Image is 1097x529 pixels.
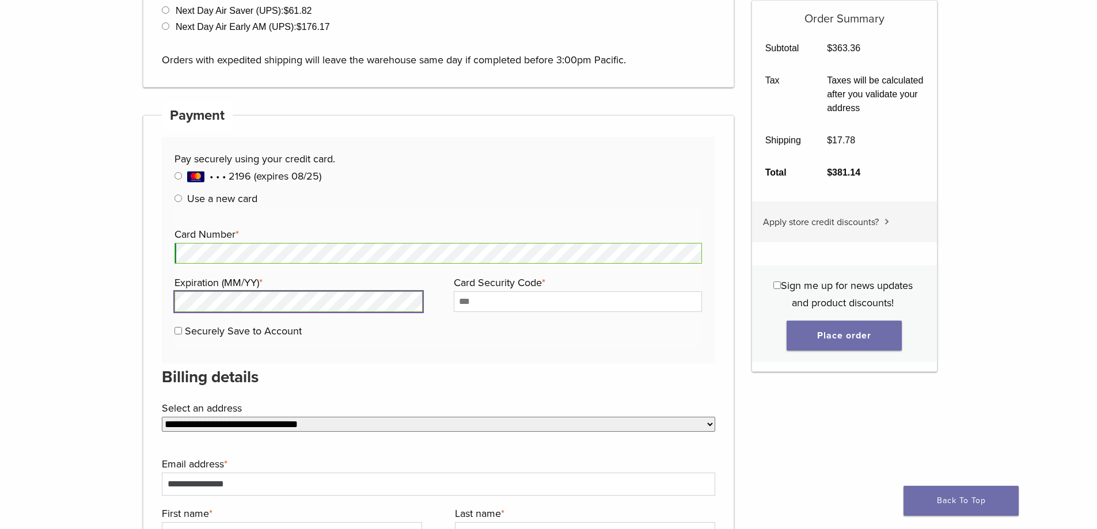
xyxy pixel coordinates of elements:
[174,150,702,168] p: Pay securely using your credit card.
[827,43,860,53] bdi: 363.36
[162,505,419,522] label: First name
[827,43,832,53] span: $
[827,168,832,177] span: $
[781,279,913,309] span: Sign me up for news updates and product discounts!
[185,325,302,337] label: Securely Save to Account
[174,226,699,243] label: Card Number
[297,22,330,32] bdi: 176.17
[752,124,814,157] th: Shipping
[162,363,716,391] h3: Billing details
[885,219,889,224] img: caret.svg
[787,321,902,351] button: Place order
[827,135,855,145] bdi: 17.78
[187,171,204,182] img: MasterCard
[174,207,702,351] fieldset: Payment Info
[752,32,814,64] th: Subtotal
[284,6,289,16] span: $
[187,170,321,182] span: • • • 2196 (expires 08/25)
[162,102,233,130] h4: Payment
[162,34,716,68] p: Orders with expedited shipping will leave the warehouse same day if completed before 3:00pm Pacific.
[752,64,814,124] th: Tax
[752,1,937,26] h5: Order Summary
[174,274,420,291] label: Expiration (MM/YY)
[176,6,312,16] label: Next Day Air Saver (UPS):
[752,157,814,189] th: Total
[284,6,312,16] bdi: 61.82
[176,22,330,32] label: Next Day Air Early AM (UPS):
[773,281,781,289] input: Sign me up for news updates and product discounts!
[297,22,302,32] span: $
[814,64,937,124] td: Taxes will be calculated after you validate your address
[162,399,713,417] label: Select an address
[162,455,713,473] label: Email address
[455,505,712,522] label: Last name
[763,216,879,228] span: Apply store credit discounts?
[827,168,860,177] bdi: 381.14
[827,135,832,145] span: $
[187,192,257,205] label: Use a new card
[454,274,699,291] label: Card Security Code
[904,486,1019,516] a: Back To Top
